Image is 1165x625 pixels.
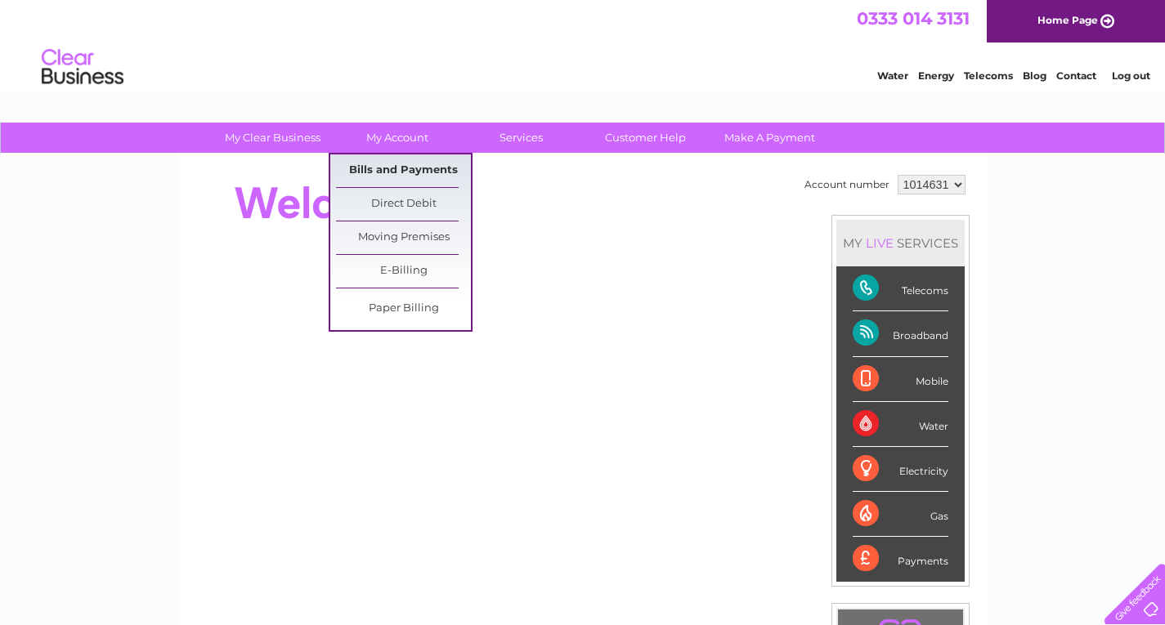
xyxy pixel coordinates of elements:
[857,8,970,29] a: 0333 014 3131
[964,69,1013,82] a: Telecoms
[454,123,589,153] a: Services
[702,123,837,153] a: Make A Payment
[336,221,471,254] a: Moving Premises
[1056,69,1096,82] a: Contact
[853,266,948,311] div: Telecoms
[336,188,471,221] a: Direct Debit
[863,235,897,251] div: LIVE
[578,123,713,153] a: Customer Help
[41,42,124,92] img: logo.png
[336,255,471,288] a: E-Billing
[1023,69,1046,82] a: Blog
[329,123,464,153] a: My Account
[853,537,948,581] div: Payments
[853,311,948,356] div: Broadband
[853,357,948,402] div: Mobile
[877,69,908,82] a: Water
[336,154,471,187] a: Bills and Payments
[205,123,340,153] a: My Clear Business
[197,9,970,79] div: Clear Business is a trading name of Verastar Limited (registered in [GEOGRAPHIC_DATA] No. 3667643...
[853,447,948,492] div: Electricity
[836,220,965,266] div: MY SERVICES
[918,69,954,82] a: Energy
[336,292,471,325] a: Paper Billing
[800,171,894,199] td: Account number
[1112,69,1150,82] a: Log out
[853,492,948,537] div: Gas
[853,402,948,447] div: Water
